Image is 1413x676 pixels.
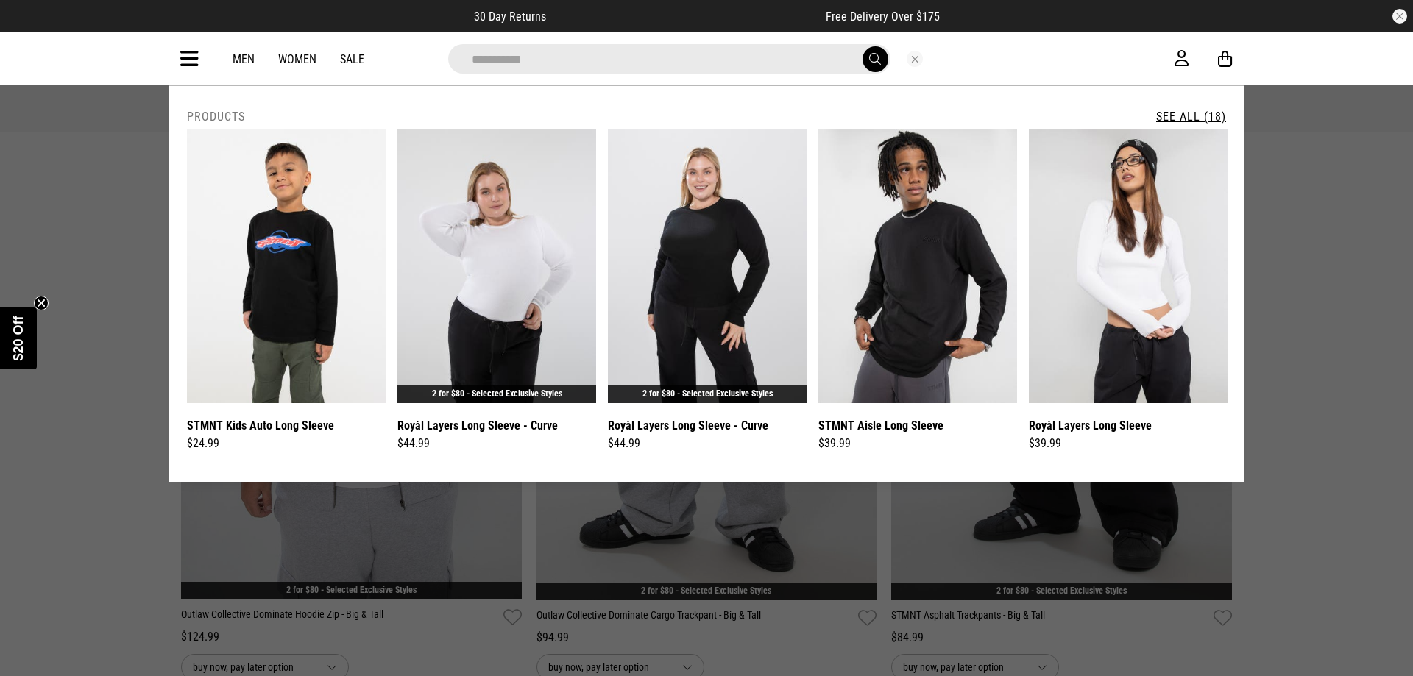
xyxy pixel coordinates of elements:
[608,129,807,403] img: Royàl Layers Long Sleeve - Curve in Black
[233,52,255,66] a: Men
[576,9,796,24] iframe: Customer reviews powered by Trustpilot
[642,388,773,399] a: 2 for $80 - Selected Exclusive Styles
[1029,416,1152,435] a: Royàl Layers Long Sleeve
[187,416,334,435] a: STMNT Kids Auto Long Sleeve
[474,10,546,24] span: 30 Day Returns
[11,316,26,360] span: $20 Off
[608,435,807,452] div: $44.99
[12,6,56,50] button: Open LiveChat chat widget
[34,296,49,310] button: Close teaser
[818,129,1017,403] img: Stmnt Aisle Long Sleeve in Black
[397,416,558,435] a: Royàl Layers Long Sleeve - Curve
[187,110,245,124] h2: Products
[340,52,364,66] a: Sale
[278,52,316,66] a: Women
[432,388,562,399] a: 2 for $80 - Selected Exclusive Styles
[818,416,943,435] a: STMNT Aisle Long Sleeve
[826,10,940,24] span: Free Delivery Over $175
[1156,110,1226,124] a: See All (18)
[397,435,596,452] div: $44.99
[1029,129,1228,403] img: Royàl Layers Long Sleeve in White
[397,129,596,403] img: Royàl Layers Long Sleeve - Curve in White
[187,435,386,452] div: $24.99
[907,51,923,67] button: Close search
[818,435,1017,452] div: $39.99
[1029,435,1228,452] div: $39.99
[608,416,768,435] a: Royàl Layers Long Sleeve - Curve
[187,129,386,403] img: Stmnt Kids Auto Long Sleeve in Black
